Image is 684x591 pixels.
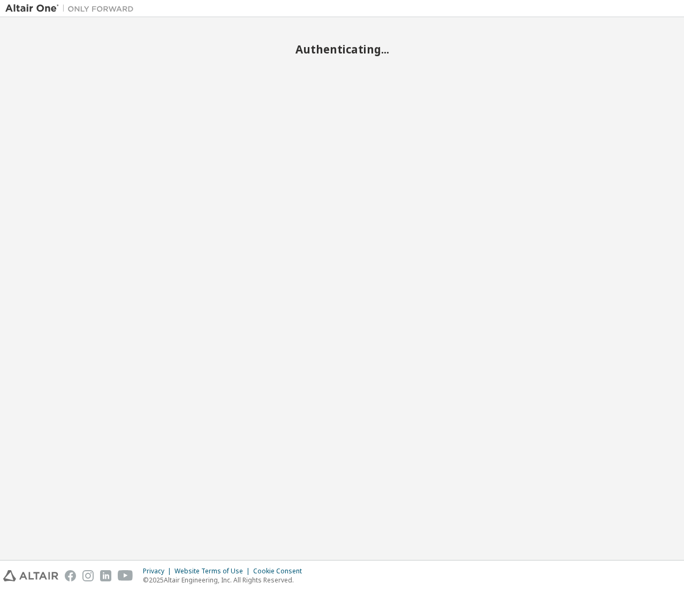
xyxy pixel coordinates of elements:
[65,570,76,581] img: facebook.svg
[253,567,308,575] div: Cookie Consent
[5,42,679,56] h2: Authenticating...
[100,570,111,581] img: linkedin.svg
[143,575,308,585] p: © 2025 Altair Engineering, Inc. All Rights Reserved.
[143,567,174,575] div: Privacy
[5,3,139,14] img: Altair One
[3,570,58,581] img: altair_logo.svg
[118,570,133,581] img: youtube.svg
[174,567,253,575] div: Website Terms of Use
[82,570,94,581] img: instagram.svg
